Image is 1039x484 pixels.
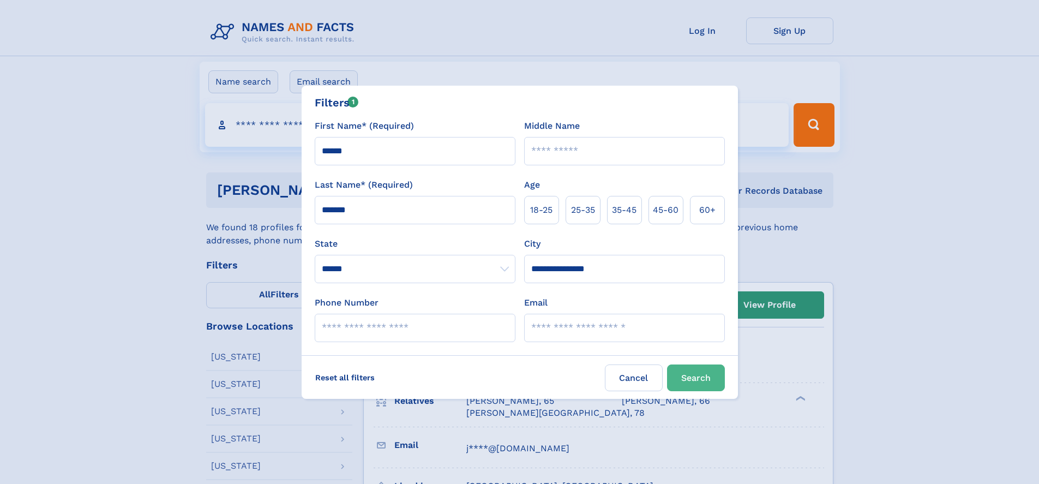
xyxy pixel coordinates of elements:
label: Age [524,178,540,192]
span: 45‑60 [653,204,678,217]
label: Reset all filters [308,365,382,391]
label: First Name* (Required) [315,119,414,133]
label: City [524,237,540,250]
span: 35‑45 [612,204,636,217]
label: Middle Name [524,119,580,133]
span: 25‑35 [571,204,595,217]
label: Cancel [605,365,663,391]
span: 60+ [699,204,716,217]
label: Phone Number [315,296,379,309]
div: Filters [315,94,359,111]
button: Search [667,365,725,391]
label: Email [524,296,548,309]
label: State [315,237,515,250]
span: 18‑25 [530,204,552,217]
label: Last Name* (Required) [315,178,413,192]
